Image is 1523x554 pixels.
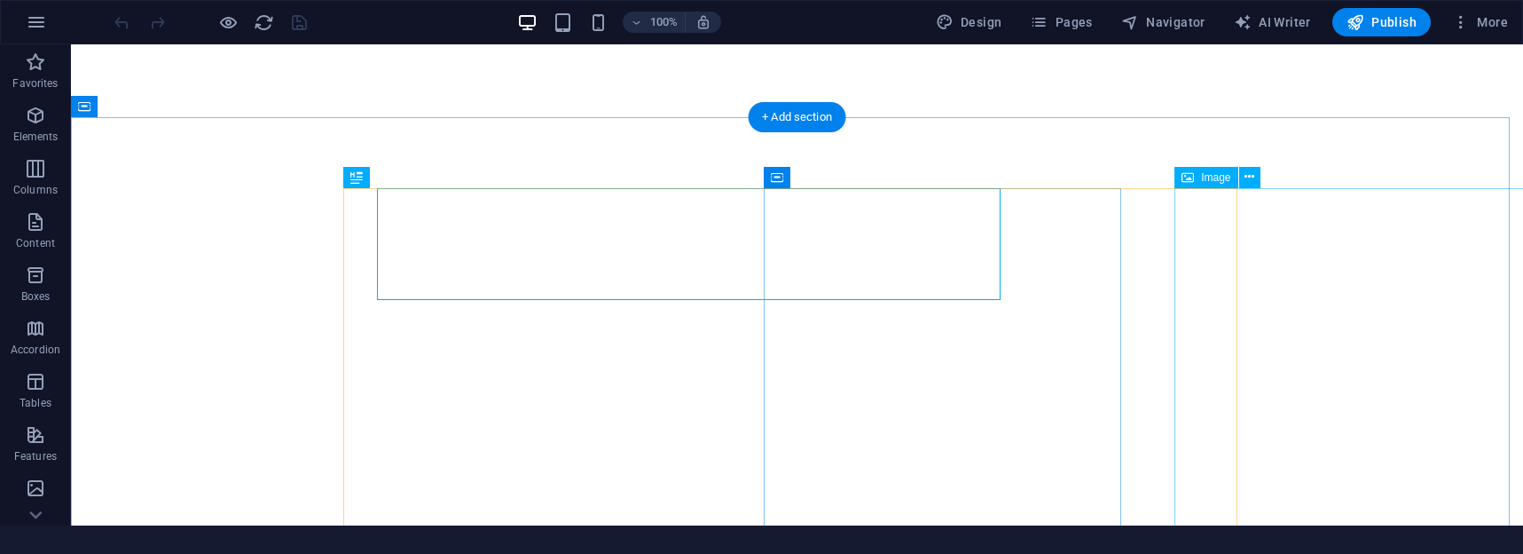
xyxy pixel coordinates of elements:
button: Pages [1023,8,1099,36]
p: Columns [13,183,58,197]
p: Tables [20,396,51,410]
p: Elements [13,130,59,144]
i: On resize automatically adjust zoom level to fit chosen device. [695,14,711,30]
p: Accordion [11,343,60,357]
button: Publish [1332,8,1431,36]
button: reload [253,12,274,33]
button: Design [929,8,1009,36]
span: Image [1201,172,1230,183]
p: Features [14,449,57,463]
p: Favorites [12,76,58,91]
span: Pages [1030,13,1092,31]
span: Navigator [1121,13,1205,31]
button: 100% [623,12,686,33]
div: + Add section [748,102,846,132]
span: Publish [1346,13,1417,31]
button: Navigator [1114,8,1213,36]
span: More [1452,13,1508,31]
p: Content [16,236,55,250]
h6: 100% [649,12,678,33]
button: AI Writer [1227,8,1318,36]
span: Design [936,13,1002,31]
button: Click here to leave preview mode and continue editing [217,12,239,33]
i: Reload page [254,12,274,33]
div: Design (Ctrl+Alt+Y) [929,8,1009,36]
p: Boxes [21,289,51,304]
span: AI Writer [1234,13,1311,31]
button: More [1445,8,1515,36]
p: Images [18,503,54,517]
